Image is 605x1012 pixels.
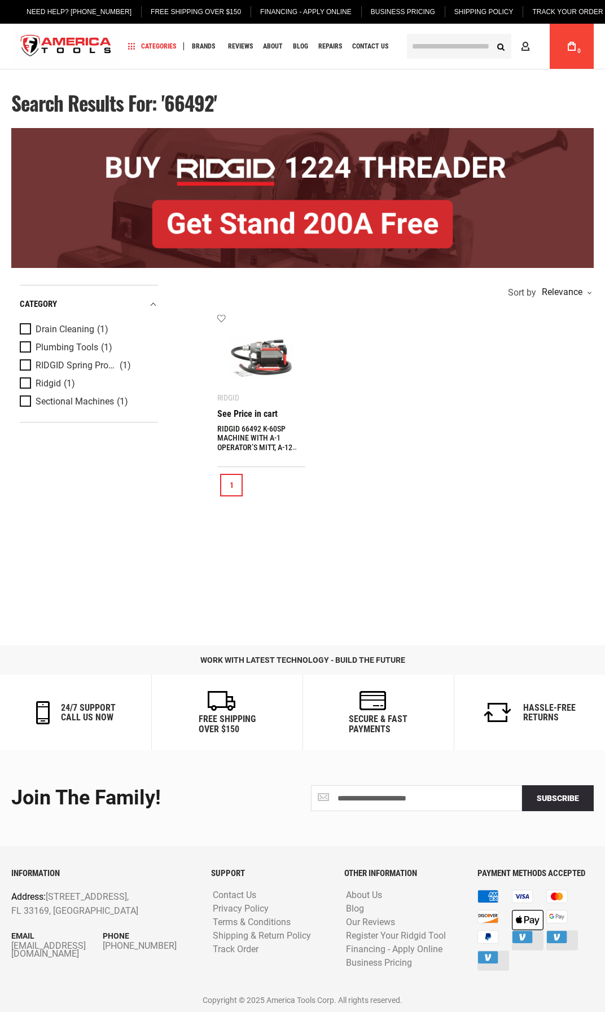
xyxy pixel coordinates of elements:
a: Drain Cleaning (1) [20,323,155,336]
a: 0 [561,24,582,69]
div: Relevance [539,288,591,297]
button: Subscribe [522,785,594,811]
span: Categories [128,42,176,50]
div: category [20,297,158,312]
a: [EMAIL_ADDRESS][DOMAIN_NAME] [11,942,103,958]
span: Sectional Machines [36,397,114,407]
a: store logo [11,25,121,68]
button: Search [490,36,511,57]
p: Copyright © 2025 America Tools Corp. All rights reserved. [11,994,594,1006]
img: America Tools [11,25,121,68]
h6: Free Shipping Over $150 [199,714,256,734]
span: (1) [120,361,131,371]
span: (1) [64,379,75,389]
a: Financing - Apply Online [343,944,445,955]
span: 0 [577,48,581,54]
div: Join the Family! [11,787,294,809]
div: Ridgid [217,393,239,402]
p: Phone [103,930,194,942]
a: Reviews [223,39,258,54]
span: Reviews [228,43,253,50]
span: Brands [192,43,215,50]
span: Search results for: '66492' [11,88,217,117]
span: Blog [293,43,308,50]
a: Plumbing Tools (1) [20,341,155,354]
a: [PHONE_NUMBER] [103,942,194,950]
a: Privacy Policy [210,904,271,914]
a: BOGO: Buy RIDGID® 1224 Threader, Get Stand 200A Free! [11,128,594,137]
a: About Us [343,890,385,901]
h6: 24/7 support call us now [61,703,116,723]
span: Sort by [508,288,536,297]
a: Contact Us [347,39,393,54]
h6: INFORMATION [11,869,194,878]
a: Contact Us [210,890,259,901]
h6: secure & fast payments [349,714,407,734]
a: Terms & Conditions [210,917,293,928]
span: Ridgid [36,379,61,389]
span: See Price in cart [217,410,278,419]
span: Plumbing Tools [36,342,98,353]
span: Shipping Policy [454,8,514,16]
img: RIDGID 66492 K-60SP MACHINE WITH A-1 OPERATOR’S MITT, A-12 PIN KEY, AND REAR GUIDE HOSE [229,325,294,391]
span: Drain Cleaning [36,324,94,335]
div: Product Filters [20,285,158,423]
span: About [263,43,283,50]
h6: OTHER INFORMATION [344,869,461,878]
a: Blog [343,904,367,914]
h6: SUPPORT [211,869,327,878]
a: Brands [187,39,220,54]
span: (1) [97,325,108,335]
a: Register Your Ridgid Tool [343,931,449,941]
span: (1) [117,397,128,407]
a: Shipping & Return Policy [210,931,314,941]
span: RIDGID Spring Promo 2025 [36,360,117,371]
a: 1 [220,474,243,496]
a: Ridgid (1) [20,377,155,390]
span: Repairs [318,43,342,50]
span: Subscribe [537,794,579,803]
p: Email [11,930,103,942]
p: [STREET_ADDRESS], FL 33169, [GEOGRAPHIC_DATA] [11,890,157,918]
a: Categories [123,39,181,54]
a: Sectional Machines (1) [20,395,155,408]
a: About [258,39,288,54]
a: RIDGID Spring Promo 2025 (1) [20,359,155,372]
a: Track Order [210,944,261,955]
a: RIDGID 66492 K-60SP MACHINE WITH A-1 OPERATOR’S MITT, A-12 PIN KEY, AND REAR GUIDE HOSE [217,424,300,472]
a: Repairs [313,39,347,54]
h6: PAYMENT METHODS ACCEPTED [477,869,594,878]
img: BOGO: Buy RIDGID® 1224 Threader, Get Stand 200A Free! [11,128,594,269]
a: Our Reviews [343,917,398,928]
a: Business Pricing [343,958,415,969]
span: Contact Us [352,43,388,50]
a: Blog [288,39,313,54]
span: Address: [11,891,46,902]
span: (1) [101,343,112,353]
iframe: LiveChat chat widget [446,976,605,1012]
h6: Hassle-Free Returns [523,703,576,723]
